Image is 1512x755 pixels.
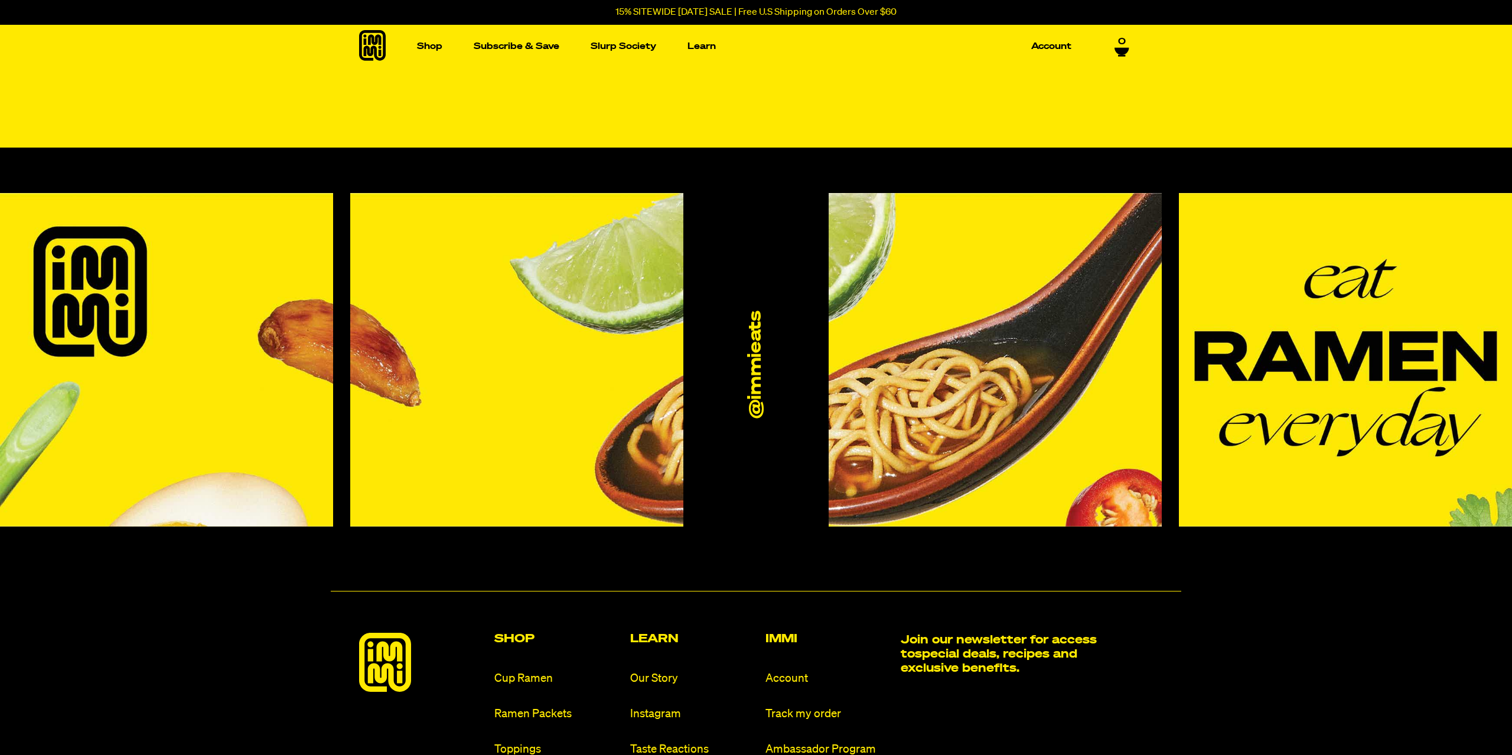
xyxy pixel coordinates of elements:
[901,633,1104,675] h2: Join our newsletter for access to special deals, recipes and exclusive benefits.
[765,706,891,722] a: Track my order
[630,671,756,687] a: Our Story
[1118,37,1126,47] span: 0
[630,633,756,645] h2: Learn
[494,671,620,687] a: Cup Ramen
[765,671,891,687] a: Account
[359,633,411,692] img: immieats
[469,37,564,55] a: Subscribe & Save
[586,37,661,55] a: Slurp Society
[1179,193,1512,527] img: Instagram
[350,193,683,527] img: Instagram
[630,706,756,722] a: Instagram
[615,7,897,18] p: 15% SITEWIDE [DATE] SALE | Free U.S Shipping on Orders Over $60
[412,37,447,55] a: Shop
[765,633,891,645] h2: Immi
[829,193,1162,527] img: Instagram
[683,37,721,55] a: Learn
[1115,37,1129,57] a: 0
[494,633,620,645] h2: Shop
[746,308,767,419] a: @immieats
[1027,37,1076,55] a: Account
[494,706,620,722] a: Ramen Packets
[412,25,1076,68] nav: Main navigation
